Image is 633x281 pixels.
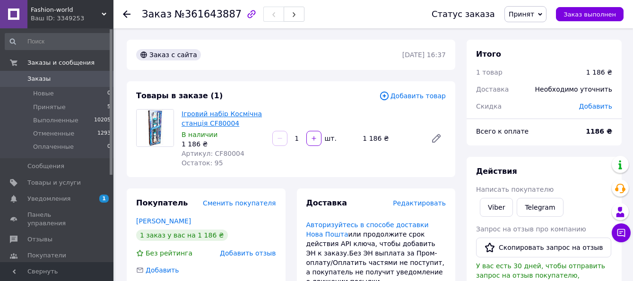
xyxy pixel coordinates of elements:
[612,223,631,242] button: Чат с покупателем
[556,7,624,21] button: Заказ выполнен
[33,129,74,138] span: Отмененные
[427,129,446,148] a: Редактировать
[517,198,563,217] a: Telegram
[31,14,113,23] div: Ваш ID: 3349253
[586,68,612,77] div: 1 186 ₴
[182,159,223,167] span: Остаток: 95
[107,143,111,151] span: 0
[476,68,503,76] span: 1 товар
[393,199,446,207] span: Редактировать
[146,266,179,274] span: Добавить
[476,50,501,59] span: Итого
[33,89,54,98] span: Новые
[27,251,66,260] span: Покупатели
[27,59,95,67] span: Заказы и сообщения
[27,211,87,228] span: Панель управления
[137,110,173,146] img: Ігровий набір Космічна станція CF80004
[564,11,616,18] span: Заказ выполнен
[27,75,51,83] span: Заказы
[27,179,81,187] span: Товары и услуги
[476,225,586,233] span: Запрос на отзыв про компанию
[136,49,201,60] div: Заказ с сайта
[432,9,495,19] div: Статус заказа
[136,230,228,241] div: 1 заказ у вас на 1 186 ₴
[107,103,111,111] span: 5
[107,89,111,98] span: 0
[306,221,429,238] a: Авторизуйтесь в способе доставки Нова Пошта
[99,195,109,203] span: 1
[182,139,265,149] div: 1 186 ₴
[509,10,534,18] span: Принят
[476,238,611,257] button: Скопировать запрос на отзыв
[174,9,242,20] span: №361643887
[579,102,612,110] span: Добавить
[136,91,223,100] span: Товары в заказе (1)
[476,85,509,93] span: Доставка
[142,9,172,20] span: Заказ
[97,129,111,138] span: 1293
[5,33,112,50] input: Поиск
[27,235,52,244] span: Отзывы
[94,116,111,125] span: 10205
[306,198,347,207] span: Доставка
[182,150,244,157] span: Артикул: CF80004
[586,128,612,135] b: 1186 ₴
[402,51,446,59] time: [DATE] 16:37
[182,131,217,138] span: В наличии
[136,198,188,207] span: Покупатель
[33,143,74,151] span: Оплаченные
[182,110,262,127] a: Ігровий набір Космічна станція CF80004
[220,249,276,257] span: Добавить отзыв
[359,132,423,145] div: 1 186 ₴
[476,167,517,176] span: Действия
[27,162,64,170] span: Сообщения
[33,103,66,111] span: Принятые
[136,217,191,225] a: [PERSON_NAME]
[31,6,102,14] span: Fashion-world
[203,199,276,207] span: Сменить покупателя
[476,102,502,110] span: Скидка
[27,195,70,203] span: Уведомления
[33,116,78,125] span: Выполненные
[146,249,192,257] span: Без рейтинга
[379,91,446,101] span: Добавить товар
[476,186,554,193] span: Написать покупателю
[480,198,513,217] a: Viber
[529,79,618,100] div: Необходимо уточнить
[322,134,338,143] div: шт.
[476,128,529,135] span: Всего к оплате
[123,9,130,19] div: Вернуться назад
